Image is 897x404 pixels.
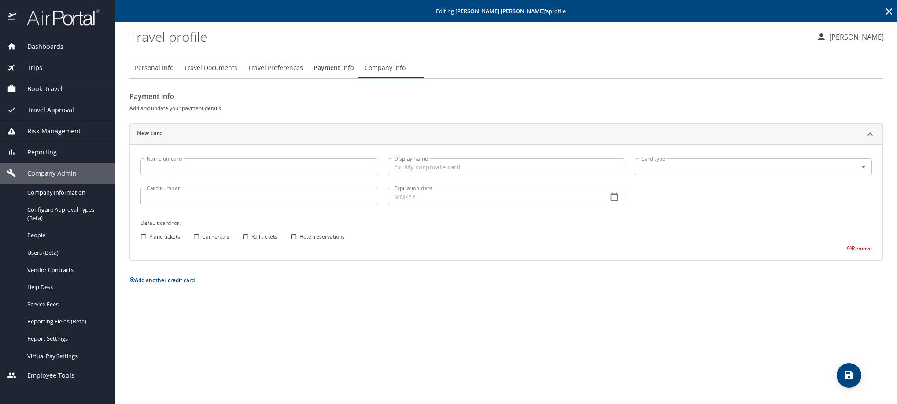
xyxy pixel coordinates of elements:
[27,334,105,343] span: Report Settings
[388,188,602,205] input: MM/YY
[130,124,882,145] div: New card
[130,144,882,260] div: New card
[129,23,809,50] h1: Travel profile
[16,84,63,94] span: Book Travel
[137,129,163,140] h2: New card
[16,371,74,380] span: Employee Tools
[129,57,883,78] div: Profile
[184,62,237,73] span: Travel Documents
[388,158,625,175] input: Ex. My corporate card
[135,62,173,73] span: Personal Info
[27,188,105,197] span: Company Information
[16,169,77,178] span: Company Admin
[827,32,884,42] p: [PERSON_NAME]
[635,158,872,175] div: ​
[129,276,195,284] button: Add another credit card
[27,317,105,326] span: Reporting Fields (Beta)
[314,62,354,73] span: Payment Info
[847,245,872,252] button: Remove
[27,266,105,274] span: Vendor Contracts
[129,103,883,113] h6: Add and update your payment details
[16,147,57,157] span: Reporting
[140,218,872,228] h6: Default card for:
[365,62,406,73] span: Company Info
[27,206,105,222] span: Configure Approval Types (Beta)
[16,63,42,73] span: Trips
[118,8,894,14] p: Editing profile
[16,126,81,136] span: Risk Management
[27,231,105,239] span: People
[149,233,180,241] span: Plane tickets
[27,300,105,309] span: Service Fees
[248,62,303,73] span: Travel Preferences
[27,352,105,360] span: Virtual Pay Settings
[455,7,549,15] strong: [PERSON_NAME] [PERSON_NAME] 's
[299,233,345,241] span: Hotel reservations
[8,9,17,26] img: icon-airportal.png
[16,42,63,51] span: Dashboards
[27,283,105,291] span: Help Desk
[16,105,74,115] span: Travel Approval
[812,29,887,45] button: [PERSON_NAME]
[202,233,229,241] span: Car rentals
[251,233,277,241] span: Rail tickets
[17,9,100,26] img: airportal-logo.png
[837,363,861,388] button: save
[27,249,105,257] span: Users (Beta)
[129,89,883,103] h2: Payment info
